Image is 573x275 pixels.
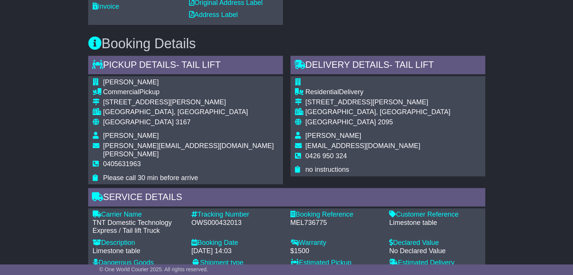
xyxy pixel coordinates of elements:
div: Booking Reference [290,211,382,219]
div: Shipment type [191,259,283,267]
span: - Tail Lift [389,60,434,70]
div: [STREET_ADDRESS][PERSON_NAME] [103,98,278,107]
span: [GEOGRAPHIC_DATA] [103,118,174,126]
span: [EMAIL_ADDRESS][DOMAIN_NAME] [306,142,420,150]
div: Customer Reference [389,211,481,219]
div: Delivery [306,88,451,96]
span: Residential [306,88,339,96]
div: Carrier Name [93,211,184,219]
div: Estimated Pickup [290,259,382,267]
div: Estimated Delivery [389,259,481,267]
span: Commercial [103,88,139,96]
a: Address Label [189,11,238,18]
a: Invoice [93,3,119,10]
div: $1500 [290,247,382,255]
div: [DATE] 14:03 [191,247,283,255]
span: [GEOGRAPHIC_DATA] [306,118,376,126]
div: MEL736775 [290,219,382,227]
span: no instructions [306,166,349,173]
div: Dangerous Goods [93,259,184,267]
span: 0405631963 [103,160,141,168]
h3: Booking Details [88,36,485,51]
div: Limestone table [93,247,184,255]
div: [GEOGRAPHIC_DATA], [GEOGRAPHIC_DATA] [103,108,278,116]
div: Description [93,239,184,247]
div: Warranty [290,239,382,247]
span: Please call 30 min before arrive [103,174,198,182]
span: [PERSON_NAME] [306,132,361,139]
span: [PERSON_NAME] [103,78,159,86]
div: Declared Value [389,239,481,247]
span: 3167 [176,118,191,126]
div: No Declared Value [389,247,481,255]
span: 0426 950 324 [306,152,347,160]
span: 2095 [378,118,393,126]
span: - Tail Lift [176,60,220,70]
div: Booking Date [191,239,283,247]
div: [GEOGRAPHIC_DATA], [GEOGRAPHIC_DATA] [306,108,451,116]
div: TNT Domestic Technology Express / Tail lift Truck [93,219,184,235]
div: [STREET_ADDRESS][PERSON_NAME] [306,98,451,107]
div: Limestone table [389,219,481,227]
div: Service Details [88,188,485,208]
div: Pickup [103,88,278,96]
span: [PERSON_NAME] [103,132,159,139]
div: Tracking Number [191,211,283,219]
div: Delivery Details [290,56,485,76]
div: Pickup Details [88,56,283,76]
span: [PERSON_NAME][EMAIL_ADDRESS][DOMAIN_NAME][PERSON_NAME] [103,142,274,158]
div: OWS000432013 [191,219,283,227]
span: © One World Courier 2025. All rights reserved. [99,266,208,272]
